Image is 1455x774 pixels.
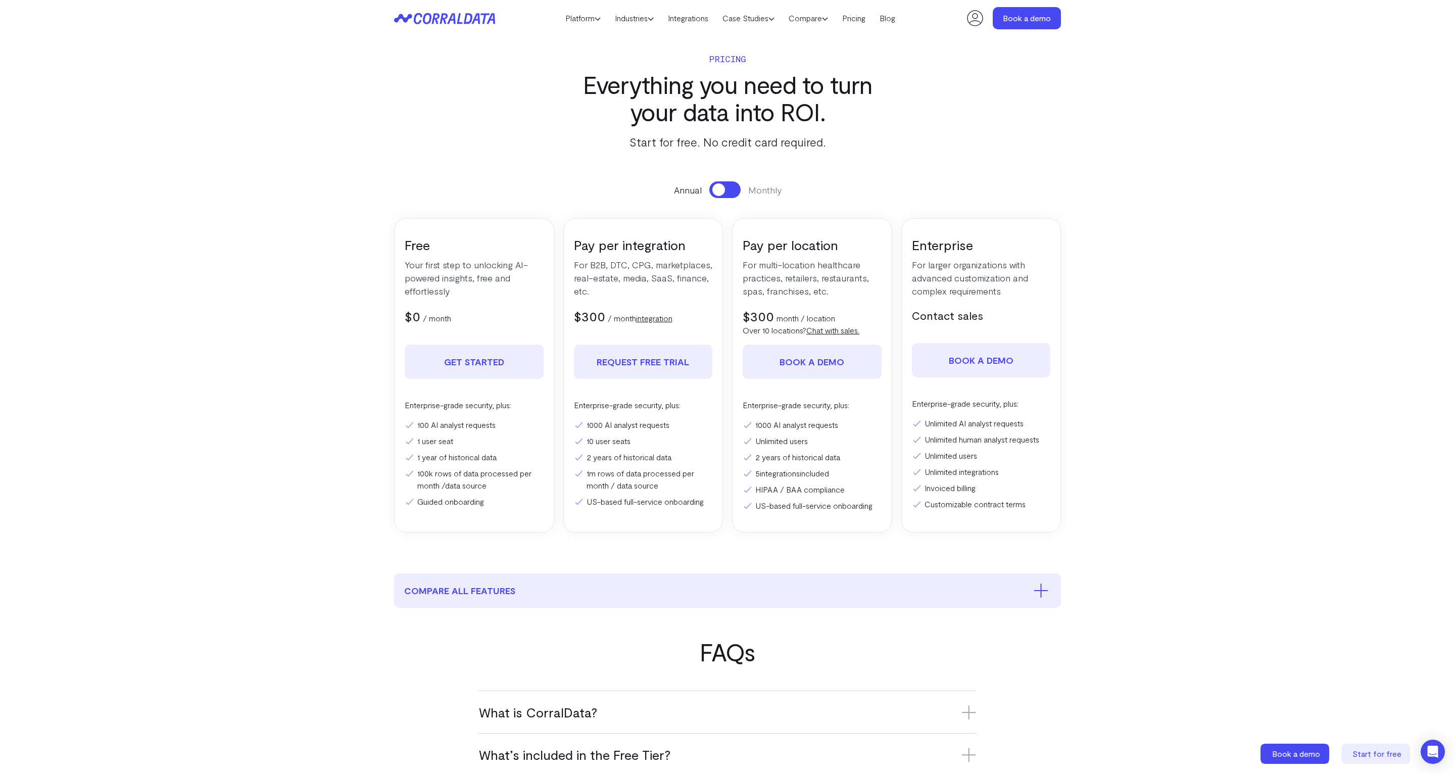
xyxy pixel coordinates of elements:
[563,133,892,151] p: Start for free. No credit card required.
[405,496,544,508] li: Guided onboarding
[574,345,713,379] a: REQUEST FREE TRIAL
[912,308,1051,323] h5: Contact sales
[743,258,882,298] p: For multi-location healthcare practices, retailers, restaurants, spas, franchises, etc.
[574,308,605,324] span: $300
[715,11,782,26] a: Case Studies
[806,325,859,335] a: Chat with sales.
[743,500,882,512] li: US-based full-service onboarding
[405,419,544,431] li: 100 AI analyst requests
[405,451,544,463] li: 1 year of historical data
[445,480,487,490] a: data source
[1260,744,1331,764] a: Book a demo
[912,236,1051,253] h3: Enterprise
[1272,749,1320,758] span: Book a demo
[743,399,882,411] p: Enterprise-grade security, plus:
[912,417,1051,429] li: Unlimited AI analyst requests
[743,308,774,324] span: $300
[743,419,882,431] li: 1000 AI analyst requests
[760,468,800,478] a: integrations
[661,11,715,26] a: Integrations
[574,236,713,253] h3: Pay per integration
[405,435,544,447] li: 1 user seat
[405,467,544,492] li: 100k rows of data processed per month /
[405,236,544,253] h3: Free
[563,52,892,66] p: Pricing
[479,704,976,720] h3: What is CorralData?
[563,71,892,125] h3: Everything you need to turn your data into ROI.
[394,573,1061,608] button: compare all features
[743,467,882,479] li: 5 included
[912,466,1051,478] li: Unlimited integrations
[405,399,544,411] p: Enterprise-grade security, plus:
[743,451,882,463] li: 2 years of historical data
[674,183,702,197] span: Annual
[574,467,713,492] li: 1m rows of data processed per month / data source
[912,343,1051,377] a: Book a demo
[912,258,1051,298] p: For larger organizations with advanced customization and complex requirements
[993,7,1061,29] a: Book a demo
[777,312,835,324] p: month / location
[1421,740,1445,764] div: Open Intercom Messenger
[912,433,1051,446] li: Unlimited human analyst requests
[405,258,544,298] p: Your first step to unlocking AI-powered insights, free and effortlessly
[912,498,1051,510] li: Customizable contract terms
[912,450,1051,462] li: Unlimited users
[405,345,544,379] a: Get Started
[912,398,1051,410] p: Enterprise-grade security, plus:
[743,345,882,379] a: Book a demo
[743,483,882,496] li: HIPAA / BAA compliance
[574,435,713,447] li: 10 user seats
[743,236,882,253] h3: Pay per location
[574,419,713,431] li: 1000 AI analyst requests
[912,482,1051,494] li: Invoiced billing
[1341,744,1412,764] a: Start for free
[574,258,713,298] p: For B2B, DTC, CPG, marketplaces, real-estate, media, SaaS, finance, etc.
[743,435,882,447] li: Unlimited users
[394,638,1061,665] h2: FAQs
[574,399,713,411] p: Enterprise-grade security, plus:
[608,312,672,324] p: / month
[636,313,672,323] a: integration
[574,496,713,508] li: US-based full-service onboarding
[608,11,661,26] a: Industries
[479,746,976,763] h3: What’s included in the Free Tier?
[405,308,420,324] span: $0
[574,451,713,463] li: 2 years of historical data
[782,11,835,26] a: Compare
[872,11,902,26] a: Blog
[748,183,782,197] span: Monthly
[558,11,608,26] a: Platform
[1352,749,1401,758] span: Start for free
[835,11,872,26] a: Pricing
[743,324,882,336] p: Over 10 locations?
[423,312,451,324] p: / month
